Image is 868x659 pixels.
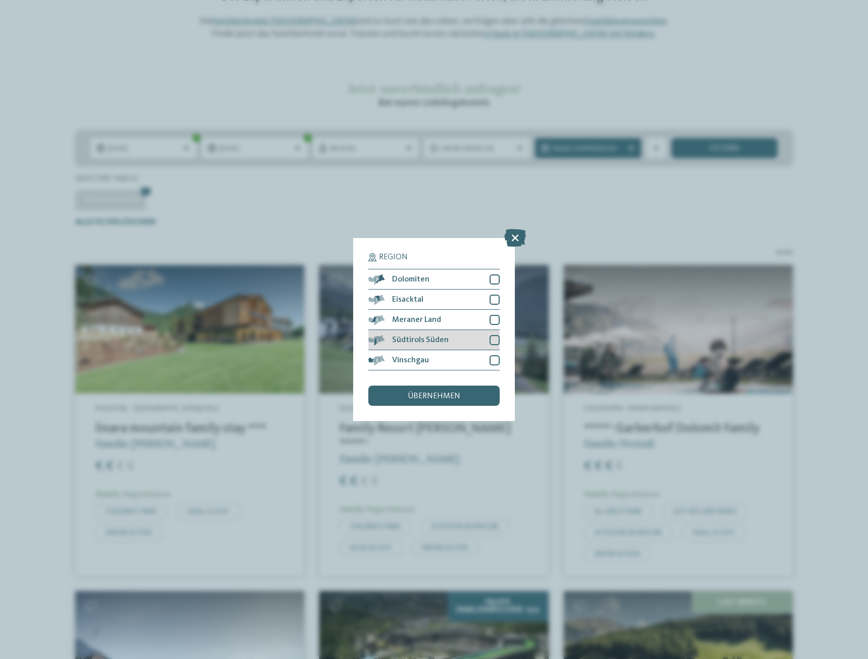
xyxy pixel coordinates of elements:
[392,316,441,324] span: Meraner Land
[408,392,460,400] span: übernehmen
[392,356,429,364] span: Vinschgau
[379,253,408,261] span: Region
[392,275,429,284] span: Dolomiten
[392,336,449,344] span: Südtirols Süden
[392,296,423,304] span: Eisacktal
